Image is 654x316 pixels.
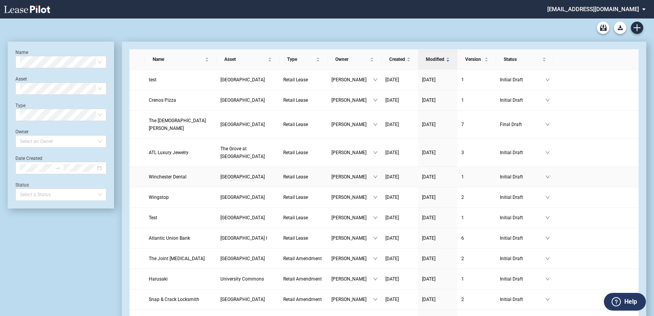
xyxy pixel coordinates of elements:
[385,193,414,201] a: [DATE]
[149,96,213,104] a: Crenos Pizza
[217,49,279,70] th: Asset
[220,122,265,127] span: WestPointe Plaza
[422,149,454,156] a: [DATE]
[500,214,545,222] span: Initial Draft
[422,234,454,242] a: [DATE]
[500,275,545,283] span: Initial Draft
[422,235,435,241] span: [DATE]
[283,77,308,82] span: Retail Lease
[331,149,373,156] span: [PERSON_NAME]
[283,173,324,181] a: Retail Lease
[461,77,464,82] span: 1
[149,297,199,302] span: Snap & Crack Locksmith
[545,256,550,261] span: down
[283,215,308,220] span: Retail Lease
[382,49,418,70] th: Created
[331,234,373,242] span: [PERSON_NAME]
[220,97,265,103] span: Circleville Plaza
[283,150,308,155] span: Retail Lease
[331,275,373,283] span: [PERSON_NAME]
[385,97,399,103] span: [DATE]
[149,215,157,220] span: Test
[461,235,464,241] span: 6
[545,277,550,281] span: down
[15,103,25,108] label: Type
[385,174,399,180] span: [DATE]
[418,49,457,70] th: Modified
[15,50,28,55] label: Name
[149,97,176,103] span: Crenos Pizza
[331,214,373,222] span: [PERSON_NAME]
[283,275,324,283] a: Retail Amendment
[461,76,492,84] a: 1
[422,193,454,201] a: [DATE]
[220,276,264,282] span: University Commons
[373,236,378,240] span: down
[220,146,265,159] span: The Grove at Towne Center
[461,255,492,262] a: 2
[149,193,213,201] a: Wingstop
[331,96,373,104] span: [PERSON_NAME]
[545,98,550,103] span: down
[149,195,169,200] span: Wingstop
[149,234,213,242] a: Atlantic Union Bank
[15,182,29,188] label: Status
[500,76,545,84] span: Initial Draft
[389,55,405,63] span: Created
[385,77,399,82] span: [DATE]
[457,49,496,70] th: Version
[461,97,464,103] span: 1
[220,214,276,222] a: [GEOGRAPHIC_DATA]
[149,276,168,282] span: Harusaki
[283,149,324,156] a: Retail Lease
[461,193,492,201] a: 2
[373,277,378,281] span: down
[422,77,435,82] span: [DATE]
[545,175,550,179] span: down
[465,55,483,63] span: Version
[545,77,550,82] span: down
[422,275,454,283] a: [DATE]
[283,256,322,261] span: Retail Amendment
[15,76,27,82] label: Asset
[422,296,454,303] a: [DATE]
[145,49,217,70] th: Name
[422,173,454,181] a: [DATE]
[331,193,373,201] span: [PERSON_NAME]
[149,117,213,132] a: The [DEMOGRAPHIC_DATA][PERSON_NAME]
[500,296,545,303] span: Initial Draft
[461,121,492,128] a: 7
[331,76,373,84] span: [PERSON_NAME]
[149,235,190,241] span: Atlantic Union Bank
[496,49,554,70] th: Status
[220,173,276,181] a: [GEOGRAPHIC_DATA]
[220,297,265,302] span: Winchester Square
[220,121,276,128] a: [GEOGRAPHIC_DATA]
[500,234,545,242] span: Initial Draft
[385,149,414,156] a: [DATE]
[328,49,382,70] th: Owner
[220,77,265,82] span: Easton Square
[385,173,414,181] a: [DATE]
[331,173,373,181] span: [PERSON_NAME]
[545,236,550,240] span: down
[373,175,378,179] span: down
[283,97,308,103] span: Retail Lease
[331,255,373,262] span: [PERSON_NAME]
[149,174,187,180] span: Winchester Dental
[461,150,464,155] span: 3
[15,129,29,134] label: Owner
[373,150,378,155] span: down
[149,118,206,131] span: The Church of Jesus Christ of Latter-Day Saints
[283,255,324,262] a: Retail Amendment
[220,193,276,201] a: [GEOGRAPHIC_DATA]
[149,214,213,222] a: Test
[283,121,324,128] a: Retail Lease
[461,173,492,181] a: 1
[373,77,378,82] span: down
[604,293,646,311] button: Help
[422,121,454,128] a: [DATE]
[422,276,435,282] span: [DATE]
[385,256,399,261] span: [DATE]
[624,297,637,307] label: Help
